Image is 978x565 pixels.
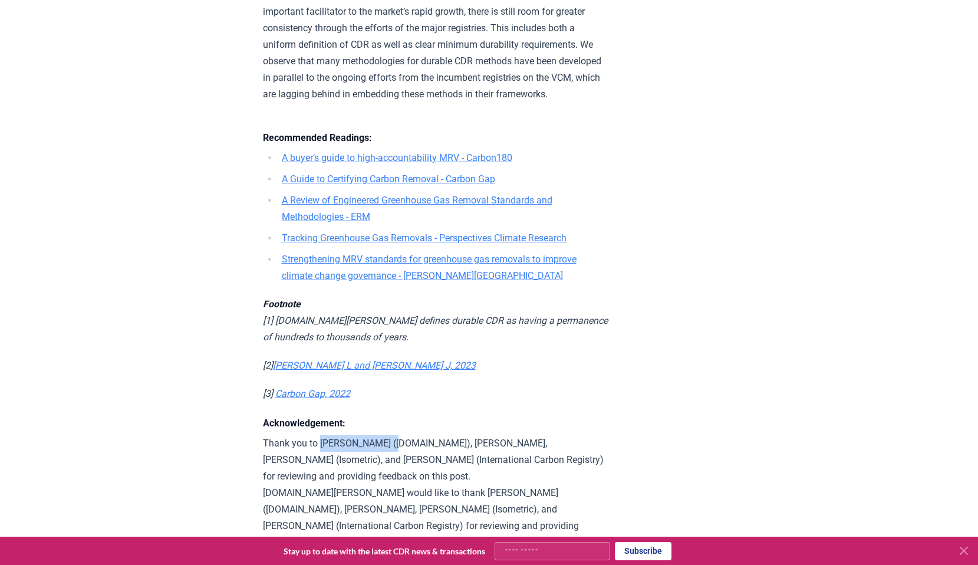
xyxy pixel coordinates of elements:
a: Tracking Greenhouse Gas Removals - Perspectives Climate Research [282,232,567,244]
a: A buyer’s guide to high-accountability MRV - Carbon180 [282,152,512,163]
strong: Recommended Readings: [263,132,372,143]
a: Strengthening MRV standards for greenhouse gas removals to improve climate change governance - [P... [282,254,577,281]
a: A Guide to Certifying Carbon Removal - Carbon Gap [282,173,495,185]
em: Footnote [263,298,301,310]
a: A Review of Engineered Greenhouse Gas Removal Standards and Methodologies - ERM [282,195,552,222]
a: Carbon Gap, 2022 [275,388,350,399]
a: [PERSON_NAME] L and [PERSON_NAME] J, 2023 [273,360,476,371]
strong: Acknowledgement: [263,418,345,429]
em: [3] [263,388,273,399]
em: [2] [263,360,476,371]
em: [1] [DOMAIN_NAME][PERSON_NAME] defines durable CDR as having a permanence of hundreds to thousand... [263,315,608,343]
